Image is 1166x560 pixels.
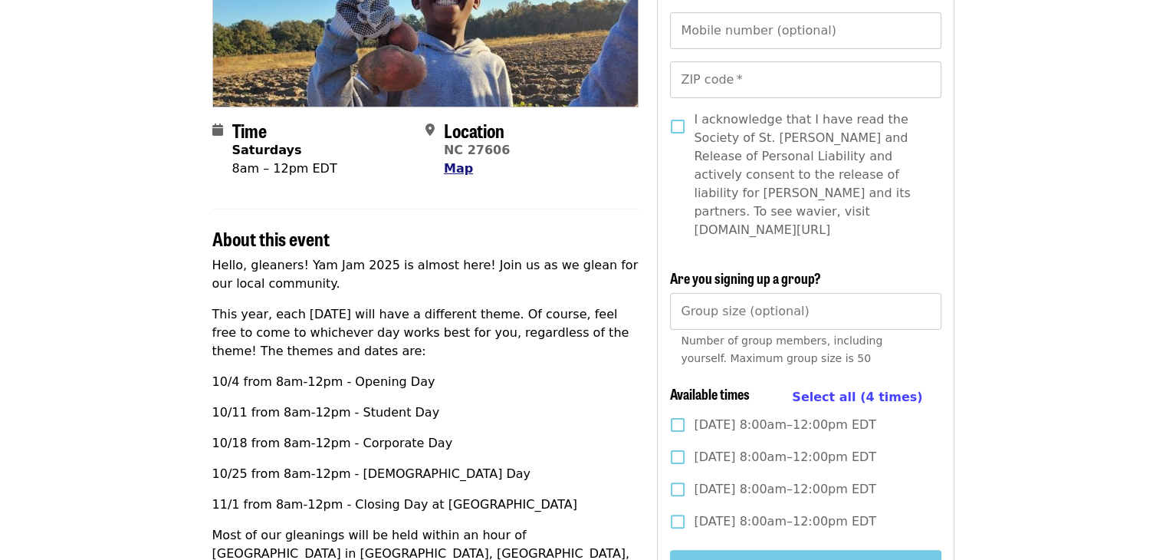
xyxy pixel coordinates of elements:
a: NC 27606 [444,143,510,157]
p: 11/1 from 8am-12pm - Closing Day at [GEOGRAPHIC_DATA] [212,496,639,514]
span: I acknowledge that I have read the Society of St. [PERSON_NAME] and Release of Personal Liability... [694,110,928,239]
span: Map [444,161,473,176]
p: 10/4 from 8am-12pm - Opening Day [212,373,639,391]
p: 10/18 from 8am-12pm - Corporate Day [212,434,639,453]
p: This year, each [DATE] will have a different theme. Of course, feel free to come to whichever day... [212,305,639,361]
span: Available times [670,384,750,404]
input: [object Object] [670,293,941,330]
span: Time [232,117,267,143]
input: Mobile number (optional) [670,12,941,49]
span: Select all (4 times) [792,390,922,404]
button: Map [444,160,473,178]
i: calendar icon [212,123,223,137]
span: [DATE] 8:00am–12:00pm EDT [694,416,876,434]
span: Number of group members, including yourself. Maximum group size is 50 [681,334,882,364]
span: About this event [212,225,330,252]
strong: Saturdays [232,143,302,157]
button: Select all (4 times) [792,386,922,409]
span: [DATE] 8:00am–12:00pm EDT [694,480,876,499]
span: [DATE] 8:00am–12:00pm EDT [694,448,876,466]
input: ZIP code [670,61,941,98]
span: [DATE] 8:00am–12:00pm EDT [694,512,876,531]
i: map-marker-alt icon [425,123,435,137]
span: Location [444,117,504,143]
span: Are you signing up a group? [670,268,821,288]
p: 10/11 from 8am-12pm - Student Day [212,404,639,422]
p: Hello, gleaners! Yam Jam 2025 is almost here! Join us as we glean for our local community. [212,256,639,293]
div: 8am – 12pm EDT [232,160,337,178]
p: 10/25 from 8am-12pm - [DEMOGRAPHIC_DATA] Day [212,465,639,483]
